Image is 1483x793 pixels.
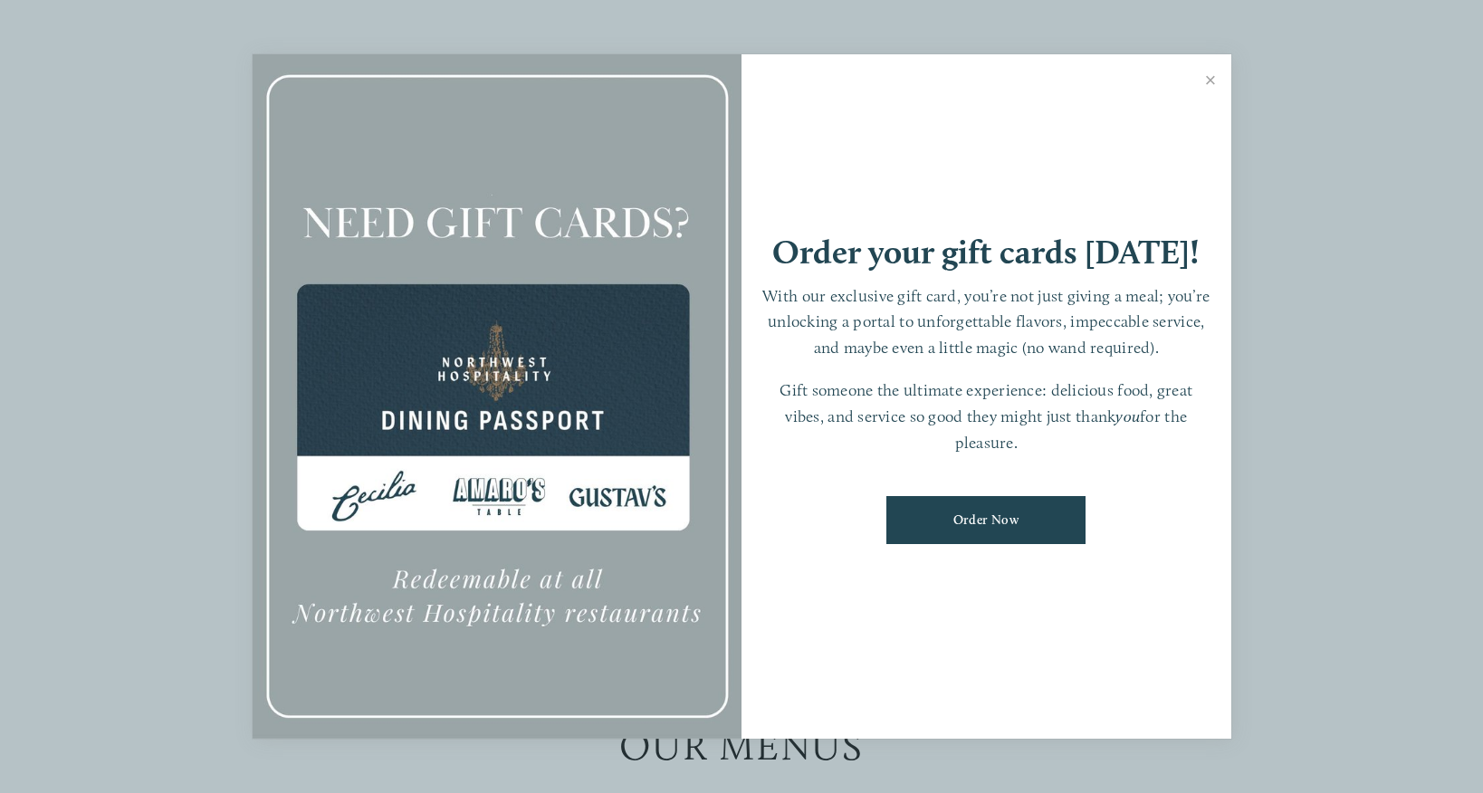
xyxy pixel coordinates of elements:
[760,377,1213,455] p: Gift someone the ultimate experience: delicious food, great vibes, and service so good they might...
[1193,57,1229,108] a: Close
[760,283,1213,361] p: With our exclusive gift card, you’re not just giving a meal; you’re unlocking a portal to unforge...
[772,235,1200,269] h1: Order your gift cards [DATE]!
[1115,406,1140,425] em: you
[886,496,1086,544] a: Order Now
